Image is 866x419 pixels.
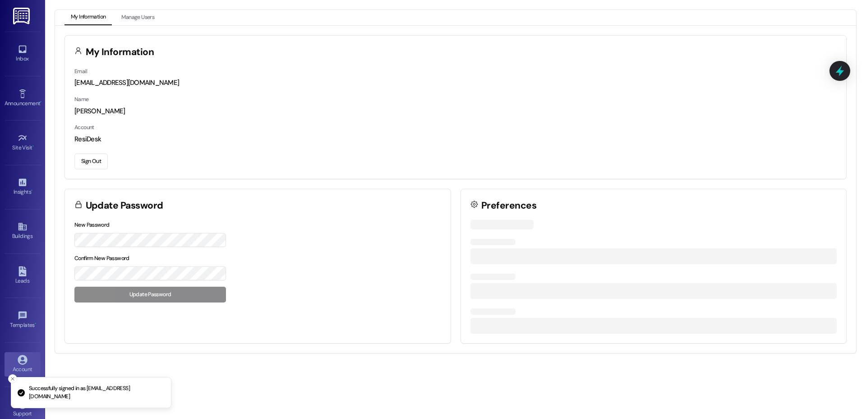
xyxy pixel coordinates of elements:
[64,10,112,25] button: My Information
[5,42,41,66] a: Inbox
[74,107,837,116] div: [PERSON_NAME]
[29,385,164,400] p: Successfully signed in as [EMAIL_ADDRESS][DOMAIN_NAME]
[74,255,129,262] label: Confirm New Password
[8,374,17,383] button: Close toast
[74,221,110,228] label: New Password
[74,96,89,103] label: Name
[74,78,837,88] div: [EMAIL_ADDRESS][DOMAIN_NAME]
[40,99,41,105] span: •
[481,201,536,210] h3: Preferences
[32,143,34,149] span: •
[5,352,41,377] a: Account
[74,154,108,169] button: Sign Out
[74,124,94,131] label: Account
[115,10,161,25] button: Manage Users
[74,68,87,75] label: Email
[5,219,41,243] a: Buildings
[86,201,163,210] h3: Update Password
[74,135,837,144] div: ResiDesk
[5,130,41,155] a: Site Visit •
[86,47,154,57] h3: My Information
[5,175,41,199] a: Insights •
[13,8,32,24] img: ResiDesk Logo
[5,264,41,288] a: Leads
[31,187,32,194] span: •
[35,321,36,327] span: •
[5,308,41,332] a: Templates •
